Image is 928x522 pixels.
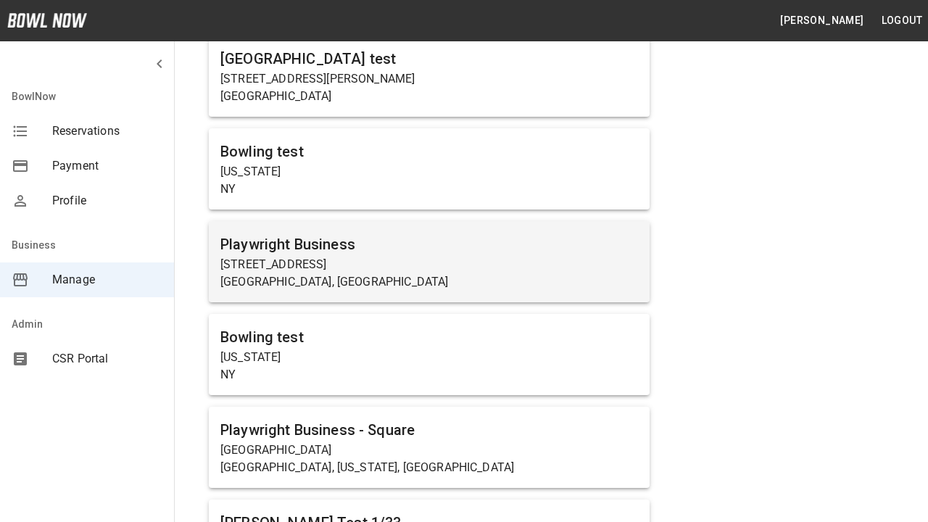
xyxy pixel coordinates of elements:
h6: Bowling test [220,326,638,349]
p: [GEOGRAPHIC_DATA], [US_STATE], [GEOGRAPHIC_DATA] [220,459,638,476]
h6: Bowling test [220,140,638,163]
button: Logout [876,7,928,34]
h6: Playwright Business - Square [220,418,638,442]
h6: [GEOGRAPHIC_DATA] test [220,47,638,70]
img: logo [7,13,87,28]
span: Profile [52,192,162,210]
p: [GEOGRAPHIC_DATA] [220,442,638,459]
p: [US_STATE] [220,349,638,366]
button: [PERSON_NAME] [774,7,869,34]
h6: Playwright Business [220,233,638,256]
span: Reservations [52,123,162,140]
p: NY [220,181,638,198]
p: [GEOGRAPHIC_DATA], [GEOGRAPHIC_DATA] [220,273,638,291]
span: Payment [52,157,162,175]
p: NY [220,366,638,384]
p: [STREET_ADDRESS] [220,256,638,273]
p: [GEOGRAPHIC_DATA] [220,88,638,105]
span: CSR Portal [52,350,162,368]
p: [STREET_ADDRESS][PERSON_NAME] [220,70,638,88]
span: Manage [52,271,162,289]
p: [US_STATE] [220,163,638,181]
